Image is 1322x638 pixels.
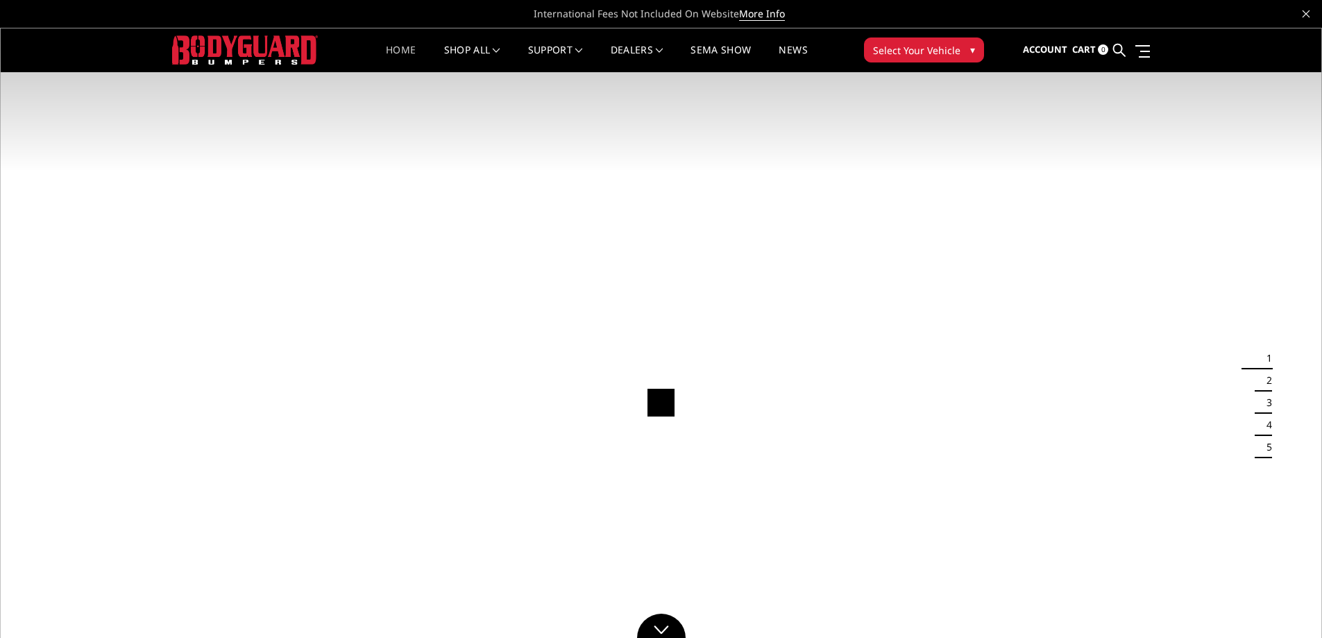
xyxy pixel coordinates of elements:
a: Click to Down [637,614,686,638]
span: Account [1023,43,1067,56]
a: shop all [444,45,500,72]
a: Home [386,45,416,72]
a: Dealers [611,45,663,72]
a: SEMA Show [690,45,751,72]
button: 2 of 5 [1258,369,1272,392]
a: Account [1023,31,1067,69]
a: News [779,45,807,72]
span: Cart [1072,43,1096,56]
span: Select Your Vehicle [873,43,960,58]
button: 4 of 5 [1258,414,1272,436]
button: 5 of 5 [1258,436,1272,458]
img: BODYGUARD BUMPERS [172,35,318,64]
button: 1 of 5 [1258,347,1272,369]
a: More Info [739,7,785,21]
span: 0 [1098,44,1108,55]
a: Cart 0 [1072,31,1108,69]
span: ▾ [970,42,975,57]
a: Support [528,45,583,72]
button: Select Your Vehicle [864,37,984,62]
button: 3 of 5 [1258,392,1272,414]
